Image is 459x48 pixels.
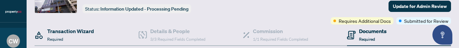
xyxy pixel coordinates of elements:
span: Required [47,37,63,42]
span: 1/1 Required Fields Completed [253,37,308,42]
span: 3/3 Required Fields Completed [150,37,205,42]
span: CW [9,36,18,46]
img: logo [5,10,21,14]
span: Update for Admin Review [393,1,447,12]
h4: Transaction Wizard [47,27,94,35]
div: Status: [82,4,191,13]
h4: Commission [253,27,308,35]
span: Requires Additional Docs [339,17,391,24]
h4: Details & People [150,27,205,35]
span: Required [359,37,375,42]
h4: Documents [359,27,387,35]
button: Update for Admin Review [389,1,451,12]
span: Information Updated - Processing Pending [100,6,188,12]
span: Submitted for Review [404,17,448,24]
button: Open asap [432,25,452,45]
